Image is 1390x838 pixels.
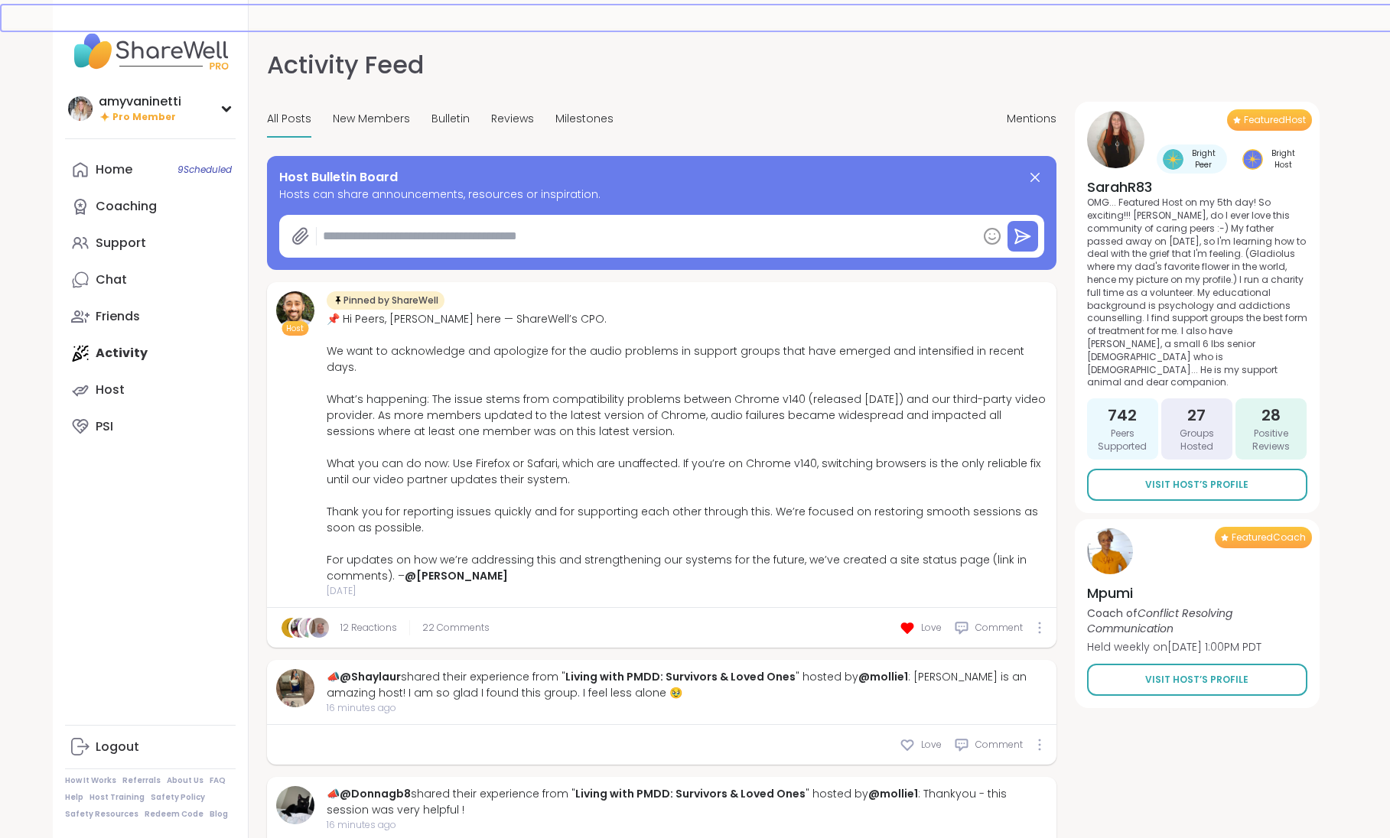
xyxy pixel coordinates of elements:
[1145,478,1248,492] span: Visit Host’s Profile
[65,151,236,188] a: Home9Scheduled
[1007,111,1056,127] span: Mentions
[96,161,132,178] div: Home
[975,738,1023,752] span: Comment
[405,568,508,583] a: @[PERSON_NAME]
[210,809,228,820] a: Blog
[145,809,203,820] a: Redeem Code
[286,323,304,334] span: Host
[65,792,83,803] a: Help
[327,786,1047,818] div: 📣 shared their experience from " " hosted by : Thankyou - this session was very helpful !
[309,618,329,638] img: Dave76
[327,701,1047,715] span: 16 minutes ago
[65,372,236,408] a: Host
[65,261,236,298] a: Chat
[151,792,205,803] a: Safety Policy
[1087,177,1307,197] h4: SarahR83
[1167,427,1226,453] span: Groups Hosted
[1266,148,1301,171] span: Bright Host
[96,198,157,215] div: Coaching
[291,618,311,638] img: Jasmine95
[210,775,226,786] a: FAQ
[65,809,138,820] a: Safety Resources
[286,618,296,638] span: c
[340,669,401,684] a: @Shaylaur
[65,298,236,335] a: Friends
[96,382,125,398] div: Host
[1187,404,1206,426] span: 27
[555,111,614,127] span: Milestones
[65,188,236,225] a: Coaching
[1087,111,1144,168] img: SarahR83
[1087,664,1307,696] a: Visit Host’s Profile
[96,739,139,755] div: Logout
[65,24,236,78] img: ShareWell Nav Logo
[327,311,1047,584] div: 📌 Hi Peers, [PERSON_NAME] here — ShareWell’s CPO. We want to acknowledge and apologize for the au...
[122,775,161,786] a: Referrals
[96,271,127,288] div: Chat
[858,669,908,684] a: @mollie1
[868,786,918,801] a: @mollie1
[267,111,311,127] span: All Posts
[65,775,116,786] a: How It Works
[276,786,314,824] img: Donnagb8
[167,775,203,786] a: About Us
[1087,606,1232,636] i: Conflict Resolving Communication
[921,621,942,635] span: Love
[267,47,424,83] h1: Activity Feed
[422,621,490,635] span: 22 Comments
[1087,197,1307,389] p: OMG... Featured Host on my 5th day! So exciting!!! [PERSON_NAME], do I ever love this community o...
[921,738,942,752] span: Love
[565,669,796,684] a: Living with PMDD: Survivors & Loved Ones
[96,418,113,435] div: PSI
[1232,531,1306,544] span: Featured Coach
[1244,114,1306,126] span: Featured Host
[65,729,236,765] a: Logout
[1087,528,1133,574] img: Mpumi
[1163,149,1183,170] img: Bright Peer
[1087,639,1307,654] p: Held weekly on [DATE] 1:00PM PDT
[1145,673,1248,687] span: Visit Host’s Profile
[177,164,232,176] span: 9 Scheduled
[333,111,410,127] span: New Members
[276,669,314,707] img: Shaylaur
[300,618,320,638] img: CeeJai
[1261,404,1281,426] span: 28
[327,584,1047,598] span: [DATE]
[279,187,1044,203] span: Hosts can share announcements, resources or inspiration.
[1108,404,1137,426] span: 742
[1242,149,1263,170] img: Bright Host
[1242,427,1300,453] span: Positive Reviews
[975,621,1023,635] span: Comment
[65,408,236,445] a: PSI
[1087,606,1307,636] p: Coach of
[340,786,411,801] a: @Donnagb8
[68,96,93,121] img: amyvaninetti
[491,111,534,127] span: Reviews
[96,308,140,325] div: Friends
[327,818,1047,832] span: 16 minutes ago
[1093,427,1152,453] span: Peers Supported
[276,291,314,330] img: brett
[220,200,233,212] iframe: Spotlight
[1087,469,1307,501] a: Visit Host’s Profile
[431,111,470,127] span: Bulletin
[327,669,1047,701] div: 📣 shared their experience from " " hosted by : [PERSON_NAME] is an amazing host! I am so glad I f...
[1187,148,1221,171] span: Bright Peer
[279,168,398,187] span: Host Bulletin Board
[575,786,806,801] a: Living with PMDD: Survivors & Loved Ones
[90,792,145,803] a: Host Training
[112,111,176,124] span: Pro Member
[340,621,397,635] a: 12 Reactions
[65,225,236,261] a: Support
[99,93,181,110] div: amyvaninetti
[327,291,444,310] div: Pinned by ShareWell
[1087,583,1307,603] h4: Mpumi
[96,235,146,252] div: Support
